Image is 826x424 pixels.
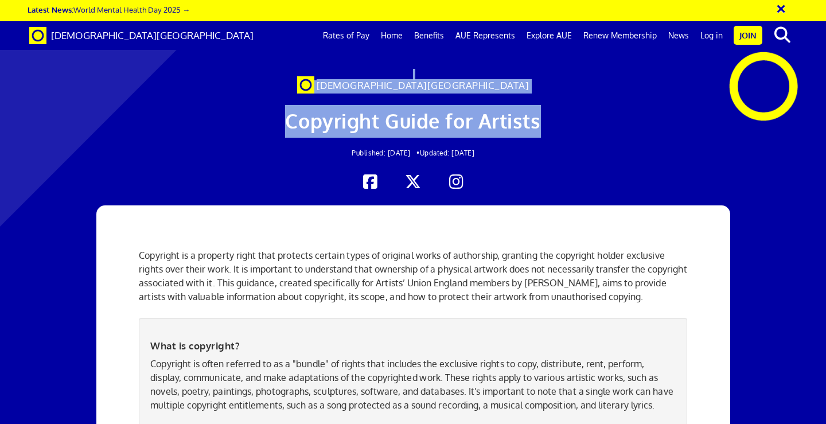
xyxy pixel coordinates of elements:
span: Published: [DATE] • [352,149,420,157]
span: [DEMOGRAPHIC_DATA][GEOGRAPHIC_DATA] [317,79,529,91]
h2: Updated: [DATE] [160,149,666,157]
a: AUE Represents [450,21,521,50]
a: Home [375,21,408,50]
button: search [765,23,800,47]
a: Latest News:World Mental Health Day 2025 → [28,5,190,14]
a: Renew Membership [578,21,663,50]
p: Copyright is a property right that protects certain types of original works of authorship, granti... [139,248,687,304]
p: Copyright is often referred to as a "bundle" of rights that includes the exclusive rights to copy... [150,357,675,412]
a: Rates of Pay [317,21,375,50]
b: What is copyright? [150,340,239,352]
a: Join [734,26,762,45]
a: Log in [695,21,728,50]
strong: Latest News: [28,5,73,14]
span: [DEMOGRAPHIC_DATA][GEOGRAPHIC_DATA] [51,29,254,41]
a: News [663,21,695,50]
a: Explore AUE [521,21,578,50]
a: Brand [DEMOGRAPHIC_DATA][GEOGRAPHIC_DATA] [21,21,262,50]
a: Benefits [408,21,450,50]
span: Copyright Guide for Artists [285,108,540,133]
